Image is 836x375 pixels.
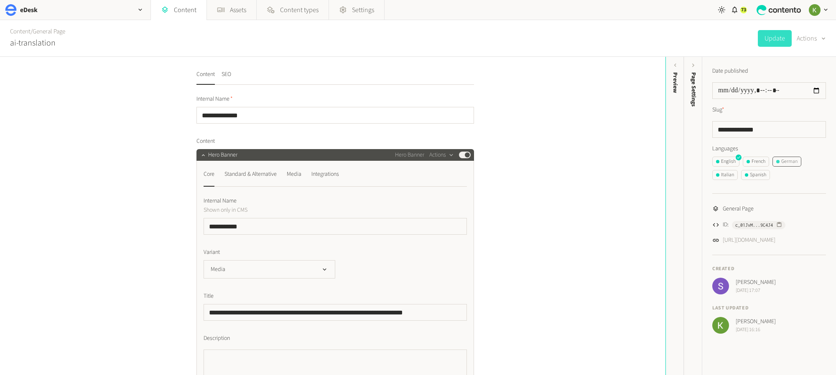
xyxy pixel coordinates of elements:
button: French [743,157,769,167]
span: Description [204,334,230,343]
span: / [31,27,33,36]
button: Actions [429,150,454,160]
span: Hero Banner [208,151,237,160]
span: [DATE] 17:07 [736,287,776,294]
div: Spanish [745,171,766,179]
button: SEO [222,70,231,85]
h4: Created [712,265,826,273]
label: Slug [712,106,724,114]
button: Actions [797,30,826,47]
a: General Page [33,27,65,36]
span: Settings [352,5,374,15]
div: Standard & Alternative [224,167,277,181]
div: German [776,158,798,165]
div: Core [204,167,214,181]
div: Italian [716,171,734,179]
div: French [747,158,765,165]
button: English [712,157,739,167]
span: Content types [280,5,319,15]
a: Content [10,27,31,36]
h2: eDesk [20,5,38,15]
button: Content [196,70,215,85]
span: [DATE] 16:16 [736,326,776,334]
button: Update [758,30,792,47]
button: German [772,157,801,167]
span: Internal Name [204,197,237,205]
span: Content [196,137,215,146]
button: c_01JvM...9C4J4 [732,221,785,229]
span: Title [204,292,214,301]
img: Sean Callan [712,278,729,294]
div: Media [287,167,301,181]
div: English [716,158,736,165]
label: Languages [712,144,826,153]
a: [URL][DOMAIN_NAME] [723,236,775,245]
span: ID: [723,220,729,229]
span: [PERSON_NAME] [736,317,776,326]
div: Integrations [311,167,339,181]
span: 73 [741,6,746,14]
div: Preview [671,72,680,93]
img: eDesk [5,4,17,16]
button: Italian [712,170,738,180]
span: [PERSON_NAME] [736,278,776,287]
span: General Page [723,205,754,213]
span: Variant [204,248,220,257]
span: Page Settings [689,72,698,106]
span: Internal Name [196,95,233,104]
label: Date published [712,67,748,76]
img: Keelin Terry [809,4,821,16]
h4: Last updated [712,304,826,312]
span: c_01JvM...9C4J4 [735,221,773,229]
button: Media [204,260,335,279]
span: Hero Banner [395,151,424,160]
p: Shown only in CMS [204,205,394,215]
img: Keelin Terry [712,317,729,334]
button: Spanish [741,170,770,180]
h2: ai-translation [10,37,56,49]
